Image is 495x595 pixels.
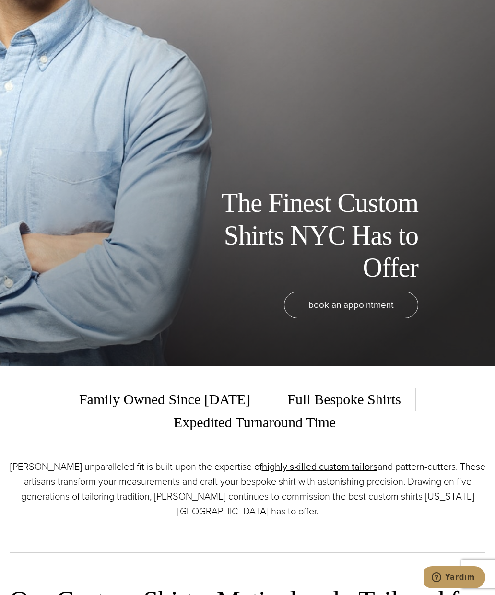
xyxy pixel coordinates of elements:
[79,388,265,411] span: Family Owned Since [DATE]
[10,459,485,519] p: [PERSON_NAME] unparalleled fit is built upon the expertise of and pattern-cutters. These artisans...
[273,388,416,411] span: Full Bespoke Shirts
[424,566,485,590] iframe: Temsilcilerimizden biriyle sohbet edebileceğiniz bir pencere öğesi açar
[284,292,418,318] a: book an appointment
[159,411,336,434] span: Expedited Turnaround Time
[262,459,377,474] a: highly skilled custom tailors
[202,187,418,284] h1: The Finest Custom Shirts NYC Has to Offer
[308,298,394,312] span: book an appointment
